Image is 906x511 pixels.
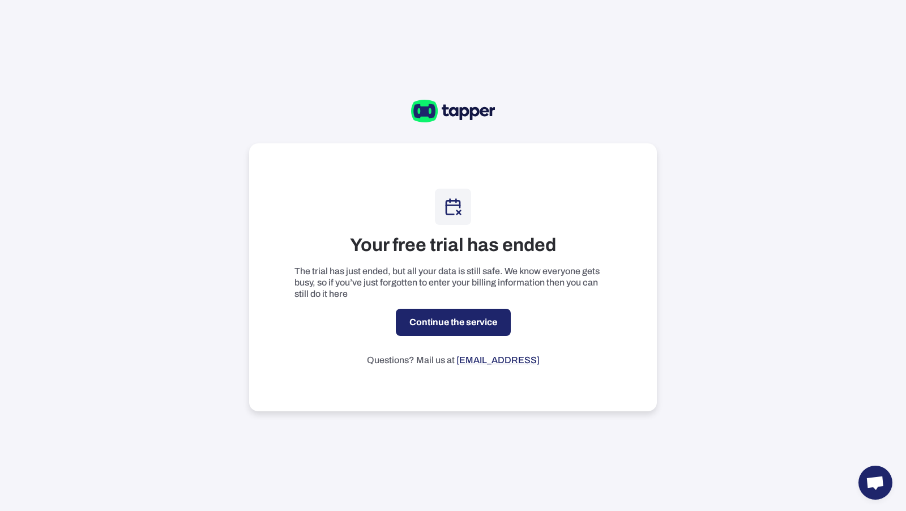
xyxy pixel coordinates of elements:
[396,309,511,336] a: Continue the service
[367,355,540,366] p: Questions? Mail us at
[456,355,540,365] a: [EMAIL_ADDRESS]
[350,234,556,257] h3: Your free trial has ended
[858,466,892,500] div: Open chat
[294,266,612,300] p: The trial has just ended, but all your data is still safe. We know everyone gets busy, so if you’...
